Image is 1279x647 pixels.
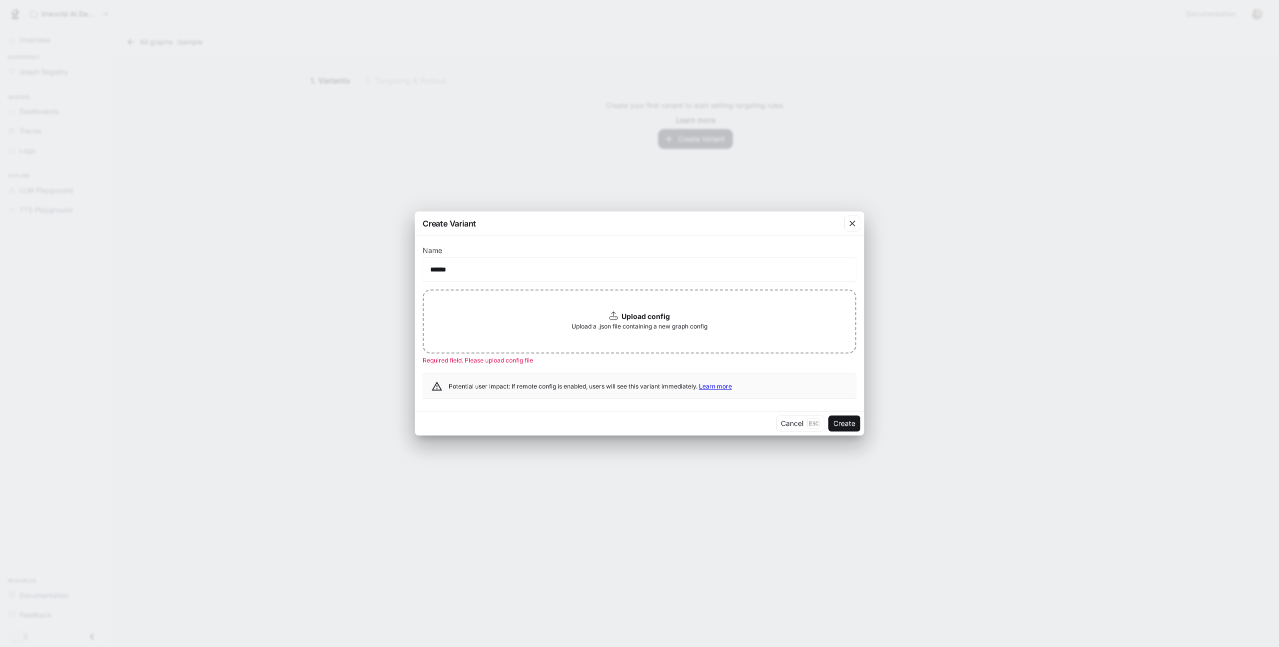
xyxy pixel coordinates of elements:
[807,418,820,429] p: Esc
[423,247,442,254] p: Name
[776,415,824,431] button: CancelEsc
[622,312,670,320] b: Upload config
[572,321,707,331] span: Upload a .json file containing a new graph config
[699,382,732,390] a: Learn more
[449,382,732,390] span: Potential user impact: If remote config is enabled, users will see this variant immediately.
[423,356,533,364] span: Required field. Please upload config file
[423,217,476,229] p: Create Variant
[828,415,860,431] button: Create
